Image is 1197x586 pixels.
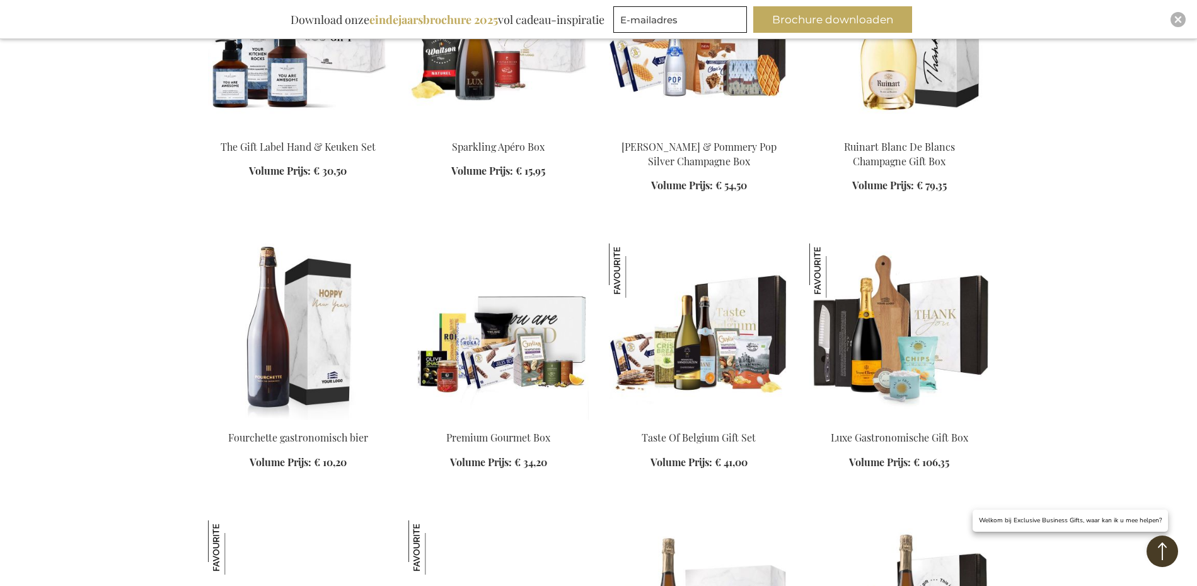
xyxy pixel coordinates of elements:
[913,455,949,469] span: € 106,35
[314,455,347,469] span: € 10,20
[852,179,914,192] span: Volume Prijs:
[715,455,748,469] span: € 41,00
[849,455,949,470] a: Volume Prijs: € 106,35
[613,6,751,37] form: marketing offers and promotions
[852,179,947,193] a: Volume Prijs: € 79,35
[408,415,589,427] a: Premium Gourmet Box
[753,6,912,33] button: Brochure downloaden
[651,179,747,193] a: Volume Prijs: € 54,50
[313,164,347,177] span: € 30,50
[1171,12,1186,27] div: Close
[609,243,789,420] img: Taste Of Belgium Gift Set
[208,243,388,420] img: Fourchette beer 75 cl
[451,164,545,179] a: Volume Prijs: € 15,95
[250,455,347,470] a: Volume Prijs: € 10,20
[809,124,990,136] a: Ruinart Blanc De Blancs Champagne Gift Box
[809,415,990,427] a: Luxury Culinary Gift Box Luxe Gastronomische Gift Box
[917,179,947,192] span: € 79,35
[408,124,589,136] a: Sparkling Apero Box
[651,455,712,469] span: Volume Prijs:
[250,455,311,469] span: Volume Prijs:
[408,520,463,575] img: Fourchette Bier Gift Box
[809,243,864,298] img: Luxe Gastronomische Gift Box
[249,164,311,177] span: Volume Prijs:
[249,164,347,179] a: Volume Prijs: € 30,50
[849,455,911,469] span: Volume Prijs:
[651,179,713,192] span: Volume Prijs:
[809,243,990,420] img: Luxury Culinary Gift Box
[452,140,545,153] a: Sparkling Apéro Box
[208,520,262,575] img: Champagne Apéro Box
[369,12,498,27] b: eindejaarsbrochure 2025
[1174,16,1182,23] img: Close
[844,140,955,168] a: Ruinart Blanc De Blancs Champagne Gift Box
[516,164,545,177] span: € 15,95
[451,164,513,177] span: Volume Prijs:
[831,431,968,444] a: Luxe Gastronomische Gift Box
[221,140,376,153] a: The Gift Label Hand & Keuken Set
[285,6,610,33] div: Download onze vol cadeau-inspiratie
[613,6,747,33] input: E-mailadres
[609,243,663,298] img: Taste Of Belgium Gift Set
[642,431,756,444] a: Taste Of Belgium Gift Set
[408,243,589,420] img: Premium Gourmet Box
[609,124,789,136] a: Sweet Delights & Pommery Pop Silver Champagne Box
[651,455,748,470] a: Volume Prijs: € 41,00
[228,431,368,444] a: Fourchette gastronomisch bier
[208,415,388,427] a: Fourchette beer 75 cl
[208,124,388,136] a: The Gift Label Hand & Kitchen Set The Gift Label Hand & Keuken Set
[609,415,789,427] a: Taste Of Belgium Gift Set Taste Of Belgium Gift Set
[622,140,777,168] a: [PERSON_NAME] & Pommery Pop Silver Champagne Box
[715,179,747,192] span: € 54,50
